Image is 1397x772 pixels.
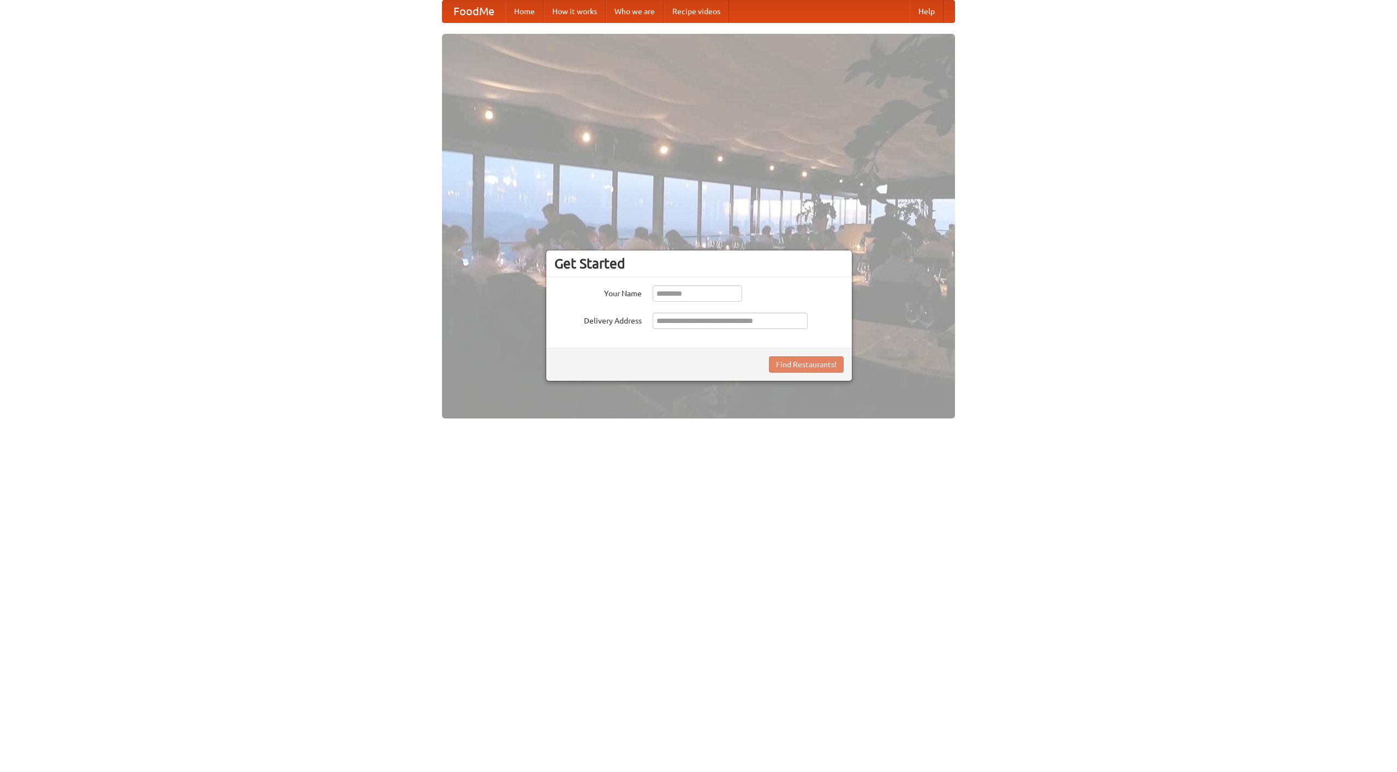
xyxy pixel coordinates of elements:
label: Delivery Address [554,313,642,326]
a: Who we are [606,1,664,22]
label: Your Name [554,285,642,299]
a: FoodMe [443,1,505,22]
a: Help [910,1,944,22]
a: Home [505,1,544,22]
button: Find Restaurants! [769,356,844,373]
h3: Get Started [554,255,844,272]
a: Recipe videos [664,1,729,22]
a: How it works [544,1,606,22]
